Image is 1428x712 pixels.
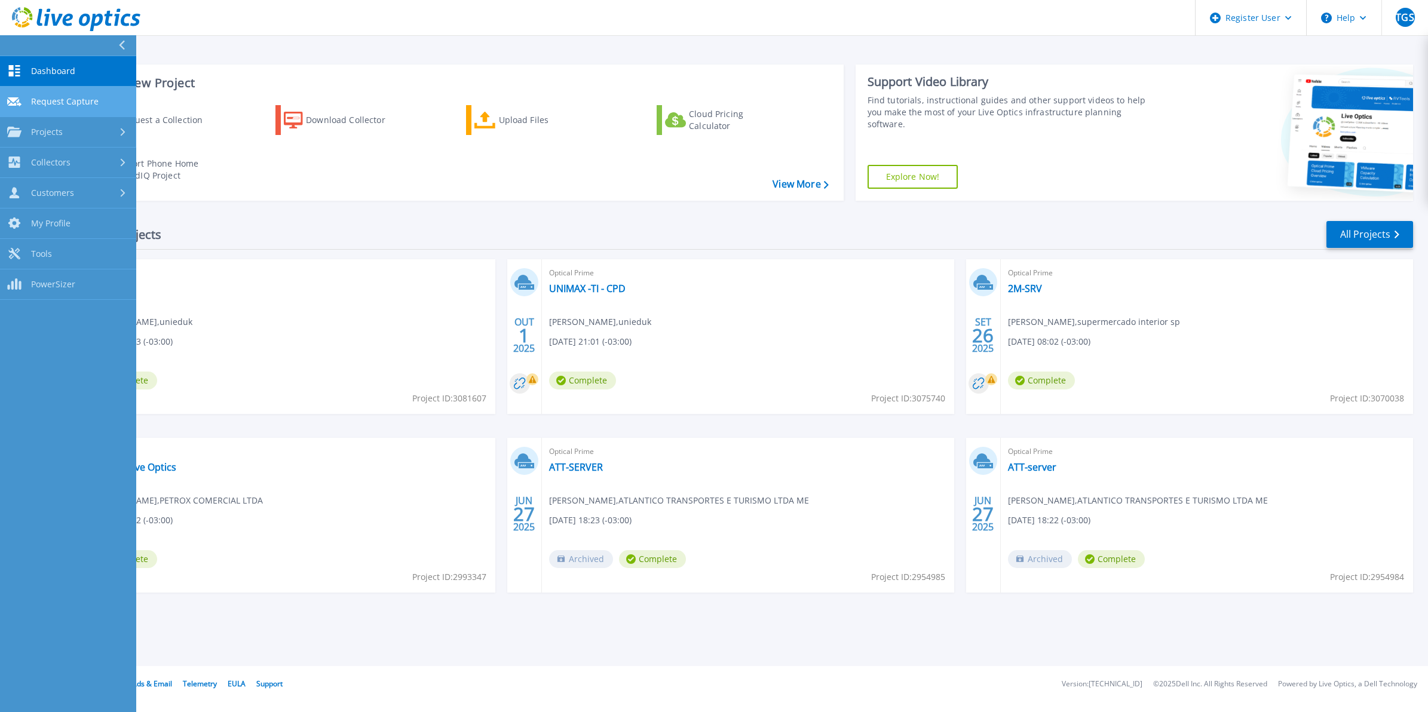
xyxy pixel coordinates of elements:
[412,392,486,405] span: Project ID: 3081607
[868,165,958,189] a: Explore Now!
[657,105,790,135] a: Cloud Pricing Calculator
[549,372,616,389] span: Complete
[1008,372,1075,389] span: Complete
[275,105,409,135] a: Download Collector
[1396,13,1414,22] span: TGS
[85,105,218,135] a: Request a Collection
[31,66,75,76] span: Dashboard
[549,315,651,329] span: [PERSON_NAME] , unieduk
[119,108,214,132] div: Request a Collection
[1062,680,1142,688] li: Version: [TECHNICAL_ID]
[549,494,809,507] span: [PERSON_NAME] , ATLANTICO TRANSPORTES E TURISMO LTDA ME
[549,445,947,458] span: Optical Prime
[1008,494,1268,507] span: [PERSON_NAME] , ATLANTICO TRANSPORTES E TURISMO LTDA ME
[132,679,172,689] a: Ads & Email
[1153,680,1267,688] li: © 2025 Dell Inc. All Rights Reserved
[31,188,74,198] span: Customers
[549,266,947,280] span: Optical Prime
[972,314,994,357] div: SET 2025
[972,509,994,519] span: 27
[31,96,99,107] span: Request Capture
[1330,570,1404,584] span: Project ID: 2954984
[1008,461,1056,473] a: ATT-server
[1008,283,1042,294] a: 2M-SRV
[85,76,828,90] h3: Start a New Project
[1008,550,1072,568] span: Archived
[183,679,217,689] a: Telemetry
[1008,514,1090,527] span: [DATE] 18:22 (-03:00)
[1278,680,1417,688] li: Powered by Live Optics, a Dell Technology
[1008,335,1090,348] span: [DATE] 08:02 (-03:00)
[868,74,1155,90] div: Support Video Library
[519,330,529,340] span: 1
[90,494,263,507] span: [PERSON_NAME] , PETROX COMERCIAL LTDA
[1008,315,1180,329] span: [PERSON_NAME] , supermercado interior sp
[499,108,595,132] div: Upload Files
[619,550,686,568] span: Complete
[31,248,52,259] span: Tools
[31,127,63,137] span: Projects
[549,461,603,473] a: ATT-SERVER
[773,179,828,190] a: View More
[1008,266,1406,280] span: Optical Prime
[1008,445,1406,458] span: Optical Prime
[871,570,945,584] span: Project ID: 2954985
[868,94,1155,130] div: Find tutorials, instructional guides and other support videos to help you make the most of your L...
[972,330,994,340] span: 26
[90,266,488,280] span: Optical Prime
[513,509,535,519] span: 27
[90,315,192,329] span: [PERSON_NAME] , unieduk
[549,283,626,294] a: UNIMAX -TI - CPD
[31,157,71,168] span: Collectors
[228,679,246,689] a: EULA
[31,218,71,229] span: My Profile
[306,108,402,132] div: Download Collector
[31,279,75,290] span: PowerSizer
[412,570,486,584] span: Project ID: 2993347
[549,335,632,348] span: [DATE] 21:01 (-03:00)
[972,492,994,536] div: JUN 2025
[1330,392,1404,405] span: Project ID: 3070038
[549,514,632,527] span: [DATE] 18:23 (-03:00)
[90,445,488,458] span: Optical Prime
[1078,550,1145,568] span: Complete
[466,105,599,135] a: Upload Files
[1326,221,1413,248] a: All Projects
[513,492,535,536] div: JUN 2025
[871,392,945,405] span: Project ID: 3075740
[689,108,785,132] div: Cloud Pricing Calculator
[256,679,283,689] a: Support
[117,158,210,182] div: Import Phone Home CloudIQ Project
[513,314,535,357] div: OUT 2025
[549,550,613,568] span: Archived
